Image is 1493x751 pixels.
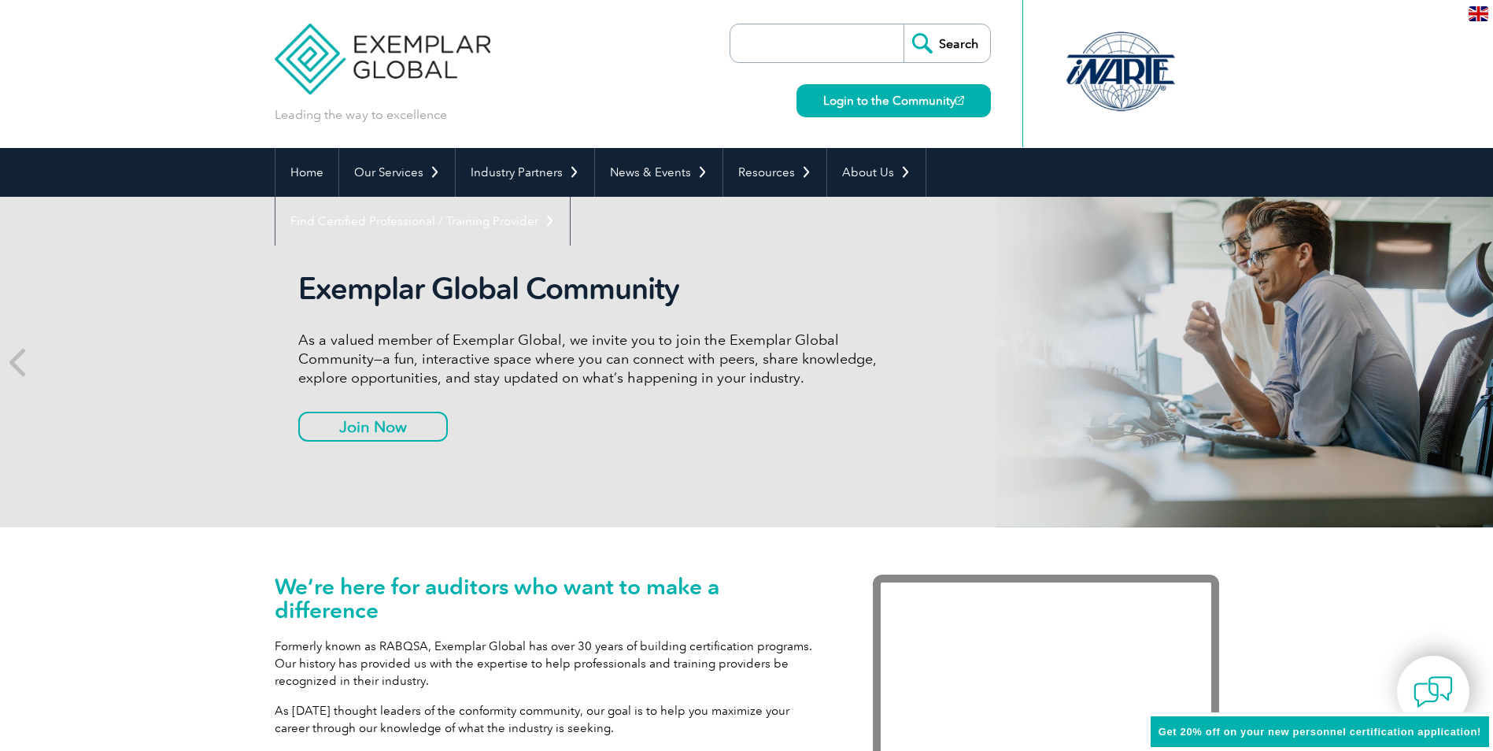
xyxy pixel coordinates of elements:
img: contact-chat.png [1414,672,1453,712]
a: Find Certified Professional / Training Provider [275,197,570,246]
a: Join Now [298,412,448,442]
a: Home [275,148,338,197]
a: Our Services [339,148,455,197]
a: Login to the Community [796,84,991,117]
input: Search [904,24,990,62]
a: About Us [827,148,926,197]
p: Formerly known as RABQSA, Exemplar Global has over 30 years of building certification programs. O... [275,638,826,690]
a: News & Events [595,148,722,197]
img: en [1469,6,1488,21]
span: Get 20% off on your new personnel certification application! [1159,726,1481,738]
a: Resources [723,148,826,197]
p: Leading the way to excellence [275,106,447,124]
a: Industry Partners [456,148,594,197]
h2: Exemplar Global Community [298,271,889,307]
p: As [DATE] thought leaders of the conformity community, our goal is to help you maximize your care... [275,702,826,737]
h1: We’re here for auditors who want to make a difference [275,575,826,622]
img: open_square.png [955,96,964,105]
p: As a valued member of Exemplar Global, we invite you to join the Exemplar Global Community—a fun,... [298,331,889,387]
